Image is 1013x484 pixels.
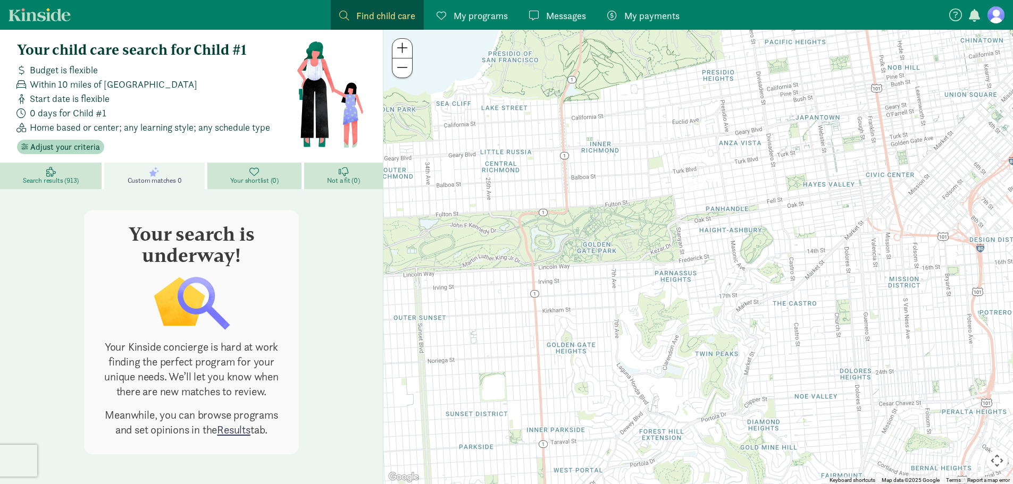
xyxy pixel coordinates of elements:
span: Messages [546,9,586,23]
a: Your shortlist (0) [207,163,305,189]
span: Adjust your criteria [30,141,100,154]
img: Google [386,470,421,484]
span: Search results (913) [23,176,79,185]
a: Custom matches 0 [104,163,207,189]
a: Terms (opens in new tab) [946,477,961,483]
span: Your shortlist (0) [230,176,279,185]
a: Kinside [9,8,71,21]
span: My payments [624,9,680,23]
span: 0 days for Child #1 [30,106,106,120]
span: Find child care [356,9,415,23]
button: Map camera controls [986,450,1008,471]
a: Not a fit (0) [304,163,383,189]
span: Start date is flexible [30,91,110,106]
a: Open this area in Google Maps (opens a new window) [386,470,421,484]
span: Map data ©2025 Google [882,477,940,483]
a: Results [217,422,250,437]
span: Not a fit (0) [327,176,359,185]
span: Home based or center; any learning style; any schedule type [30,120,270,134]
h3: Your search is underway! [97,223,286,266]
p: Meanwhile, you can browse programs and set opinions in the tab. [97,407,286,437]
a: Report a map error [967,477,1010,483]
button: Keyboard shortcuts [830,477,875,484]
button: Adjust your criteria [17,140,104,155]
p: Your Kinside concierge is hard at work finding the perfect program for your unique needs. We’ll l... [97,339,286,399]
h4: Your child care search for Child #1 [17,41,296,58]
span: Custom matches 0 [128,176,182,185]
span: Within 10 miles of [GEOGRAPHIC_DATA] [30,77,197,91]
span: My programs [454,9,508,23]
span: Budget is flexible [30,63,98,77]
